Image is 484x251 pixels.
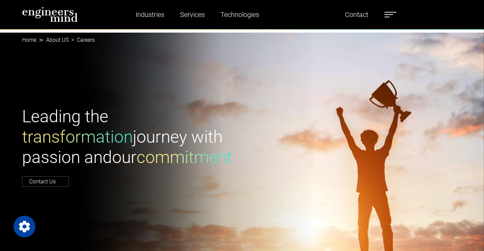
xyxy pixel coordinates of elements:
a: Industries [133,7,167,22]
span: transformation [22,127,133,147]
h1: Leading the journey with passion and our [22,106,238,167]
span: commitment [137,147,232,167]
img: logo [22,7,78,22]
a: About US [46,37,69,43]
nav: breadcrumb [22,33,462,48]
a: Home [22,37,36,43]
a: Technologies [218,7,262,22]
li: Careers [69,36,95,44]
a: Services [177,7,208,22]
a: Contact [342,7,371,22]
a: Contact Us [22,176,69,187]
